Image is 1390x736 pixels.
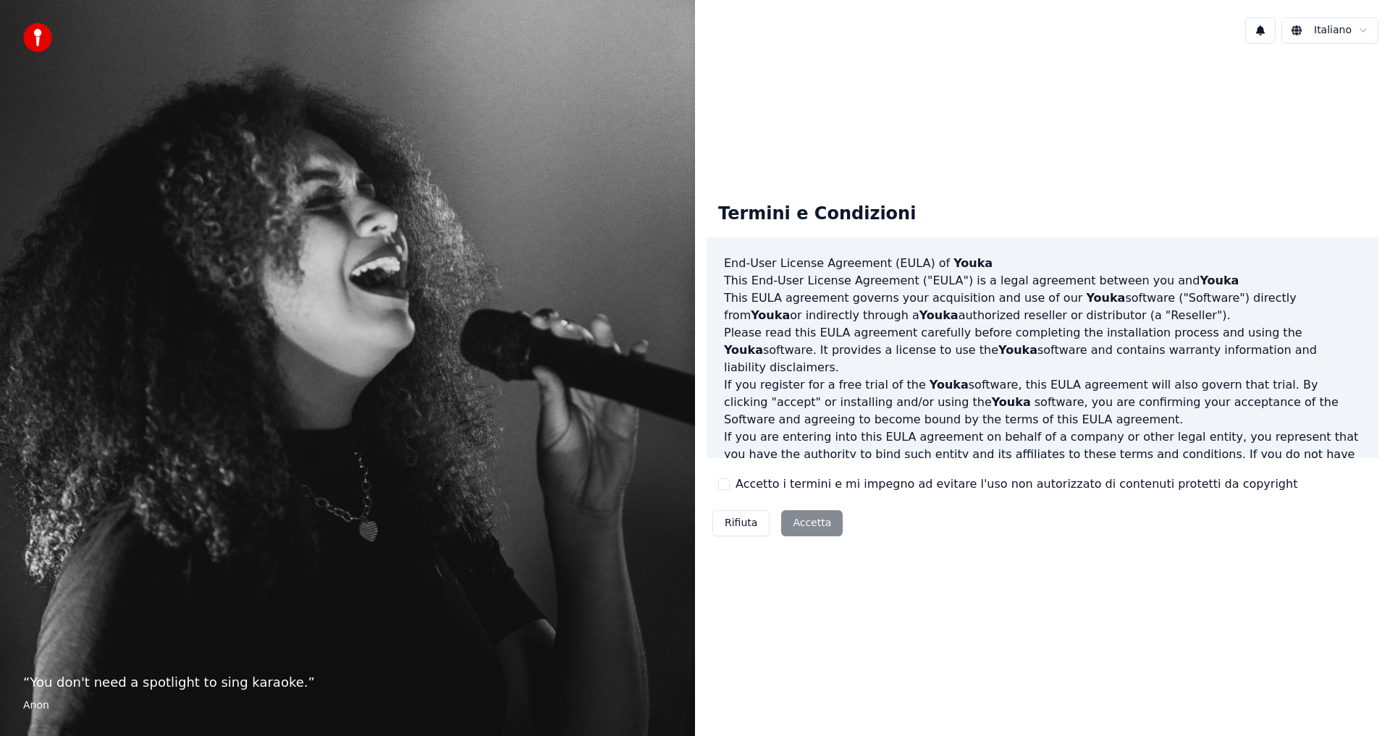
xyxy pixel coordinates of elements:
[724,343,763,357] span: Youka
[724,255,1361,272] h3: End-User License Agreement (EULA) of
[919,308,959,322] span: Youka
[724,376,1361,428] p: If you register for a free trial of the software, this EULA agreement will also govern that trial...
[707,191,927,237] div: Termini e Condizioni
[724,428,1361,498] p: If you are entering into this EULA agreement on behalf of a company or other legal entity, you re...
[1200,274,1239,287] span: Youka
[23,672,672,693] p: “ You don't need a spotlight to sing karaoke. ”
[736,475,1297,493] label: Accetto i termini e mi impegno ad evitare l'uso non autorizzato di contenuti protetti da copyright
[724,272,1361,289] p: This End-User License Agreement ("EULA") is a legal agreement between you and
[724,324,1361,376] p: Please read this EULA agreement carefully before completing the installation process and using th...
[23,698,672,713] footer: Anon
[23,23,52,52] img: youka
[712,510,770,536] button: Rifiuta
[998,343,1037,357] span: Youka
[992,395,1031,409] span: Youka
[930,378,969,392] span: Youka
[1086,291,1125,305] span: Youka
[724,289,1361,324] p: This EULA agreement governs your acquisition and use of our software ("Software") directly from o...
[953,256,993,270] span: Youka
[751,308,790,322] span: Youka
